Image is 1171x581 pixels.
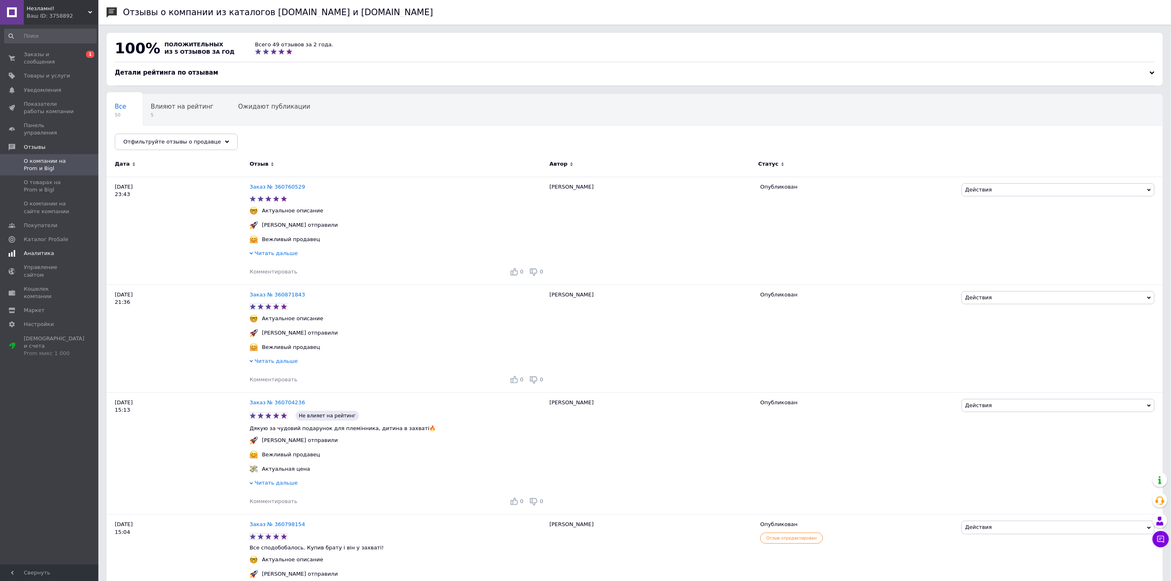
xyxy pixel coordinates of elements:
[520,376,523,383] span: 0
[260,344,322,351] div: Вежливый продавец
[250,160,268,168] span: Отзыв
[546,177,756,285] div: [PERSON_NAME]
[250,544,546,551] p: Все сподобобалось. Купив брату і він у захваті!
[24,321,54,328] span: Настройки
[24,87,61,94] span: Уведомления
[965,402,992,408] span: Действия
[24,264,76,278] span: Управление сайтом
[151,103,214,110] span: Влияют на рейтинг
[250,207,258,215] img: :nerd_face:
[965,524,992,530] span: Действия
[115,112,126,118] span: 50
[546,393,756,515] div: [PERSON_NAME]
[115,40,160,57] span: 100%
[520,269,523,275] span: 0
[250,314,258,323] img: :nerd_face:
[250,570,258,578] img: :rocket:
[260,207,325,214] div: Актуальное описание
[250,498,297,504] span: Комментировать
[250,425,546,432] p: Дякую за чудовий подарунок для племінника, дитина в захваті🔥
[758,160,779,168] span: Статус
[24,285,76,300] span: Кошелек компании
[24,179,76,194] span: О товарах на Prom и Bigl
[250,358,546,367] div: Читать дальше
[260,556,325,563] div: Актуальное описание
[260,451,322,458] div: Вежливый продавец
[27,5,88,12] span: Незламні!
[24,51,76,66] span: Заказы и сообщения
[760,533,823,544] span: Отзыв отредактирован
[86,51,94,58] span: 1
[115,69,218,76] span: Детали рейтинга по отзывам
[250,451,258,459] img: :hugging_face:
[255,250,298,256] span: Читать дальше
[260,570,340,578] div: [PERSON_NAME] отправили
[24,307,45,314] span: Маркет
[255,41,333,48] div: Всего 49 отзывов за 2 года.
[250,556,258,564] img: :nerd_face:
[260,236,322,243] div: Вежливый продавец
[164,49,234,55] span: из 5 отзывов за год
[250,479,546,489] div: Читать дальше
[24,122,76,137] span: Панель управления
[260,437,340,444] div: [PERSON_NAME] отправили
[760,399,955,406] div: Опубликован
[107,177,250,285] div: [DATE] 23:43
[550,160,568,168] span: Автор
[540,269,543,275] span: 0
[520,498,523,504] span: 0
[546,285,756,393] div: [PERSON_NAME]
[115,103,126,110] span: Все
[115,134,204,141] span: Опубликованы без комме...
[115,68,1155,77] div: Детали рейтинга по отзывам
[540,498,543,504] span: 0
[250,521,305,527] a: Заказ № 360798154
[760,521,955,528] div: Опубликован
[4,29,97,43] input: Поиск
[250,235,258,244] img: :hugging_face:
[238,103,310,110] span: Ожидают публикации
[260,465,312,473] div: Актуальная цена
[760,183,955,191] div: Опубликован
[24,236,68,243] span: Каталог ProSale
[250,436,258,444] img: :rocket:
[540,376,543,383] span: 0
[255,358,298,364] span: Читать дальше
[250,465,258,473] img: :money_with_wings:
[250,343,258,351] img: :hugging_face:
[123,7,433,17] h1: Отзывы о компании из каталогов [DOMAIN_NAME] и [DOMAIN_NAME]
[107,125,220,157] div: Опубликованы без комментария
[250,399,305,406] a: Заказ № 360704236
[24,350,84,357] div: Prom микс 1 000
[250,250,546,259] div: Читать дальше
[250,376,297,383] span: Комментировать
[107,285,250,393] div: [DATE] 21:36
[24,100,76,115] span: Показатели работы компании
[260,315,325,322] div: Актуальное описание
[1153,531,1169,547] button: Чат с покупателем
[24,157,76,172] span: О компании на Prom и Bigl
[250,184,305,190] a: Заказ № 360760529
[250,292,305,298] a: Заказ № 360871843
[260,329,340,337] div: [PERSON_NAME] отправили
[24,222,57,229] span: Покупатели
[164,41,223,48] span: положительных
[24,250,54,257] span: Аналитика
[296,411,359,421] span: Не влияет на рейтинг
[27,12,98,20] div: Ваш ID: 3758892
[250,498,297,505] div: Комментировать
[965,187,992,193] span: Действия
[760,291,955,298] div: Опубликован
[260,221,340,229] div: [PERSON_NAME] отправили
[250,269,297,275] span: Комментировать
[24,72,70,80] span: Товары и услуги
[115,160,130,168] span: Дата
[107,393,250,515] div: [DATE] 15:13
[250,329,258,337] img: :rocket:
[250,376,297,383] div: Комментировать
[24,335,84,358] span: [DEMOGRAPHIC_DATA] и счета
[123,139,221,145] span: Отфильтруйте отзывы о продавце
[255,480,298,486] span: Читать дальше
[965,294,992,301] span: Действия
